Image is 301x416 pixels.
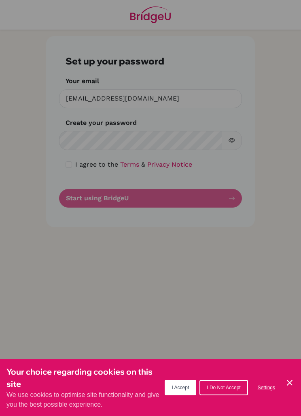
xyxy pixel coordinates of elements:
[207,385,240,390] span: I Do Not Accept
[6,366,165,390] h3: Your choice regarding cookies on this site
[251,381,282,395] button: Settings
[285,378,295,388] button: Save and close
[199,380,248,395] button: I Do Not Accept
[165,380,197,395] button: I Accept
[6,390,165,410] p: We use cookies to optimise site functionality and give you the best possible experience.
[172,385,189,390] span: I Accept
[258,385,275,390] span: Settings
